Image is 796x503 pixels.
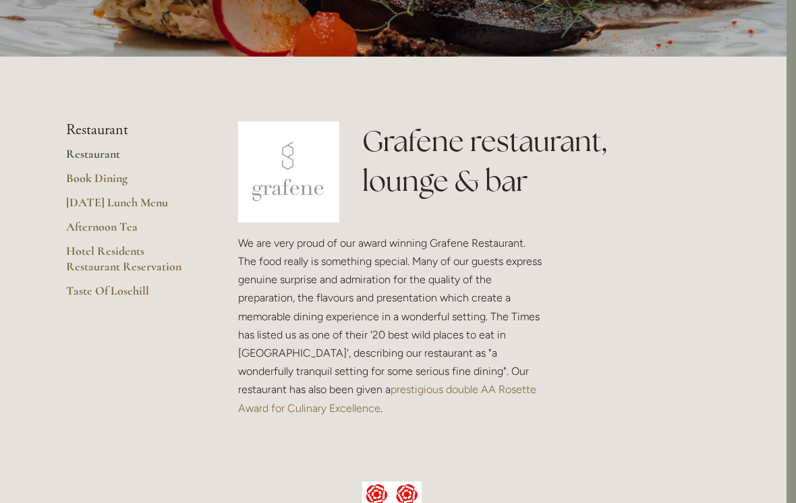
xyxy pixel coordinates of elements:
[362,121,711,201] h1: Grafene restaurant, lounge & bar
[238,234,546,417] p: We are very proud of our award winning Grafene Restaurant. The food really is something special. ...
[66,171,195,195] a: Book Dining
[66,195,195,219] a: [DATE] Lunch Menu
[66,121,195,139] li: Restaurant
[66,243,195,283] a: Hotel Residents Restaurant Reservation
[66,283,195,307] a: Taste Of Losehill
[66,146,195,171] a: Restaurant
[66,219,195,243] a: Afternoon Tea
[238,121,339,223] img: grafene.jpg
[238,383,539,414] a: prestigious double AA Rosette Award for Culinary Excellence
